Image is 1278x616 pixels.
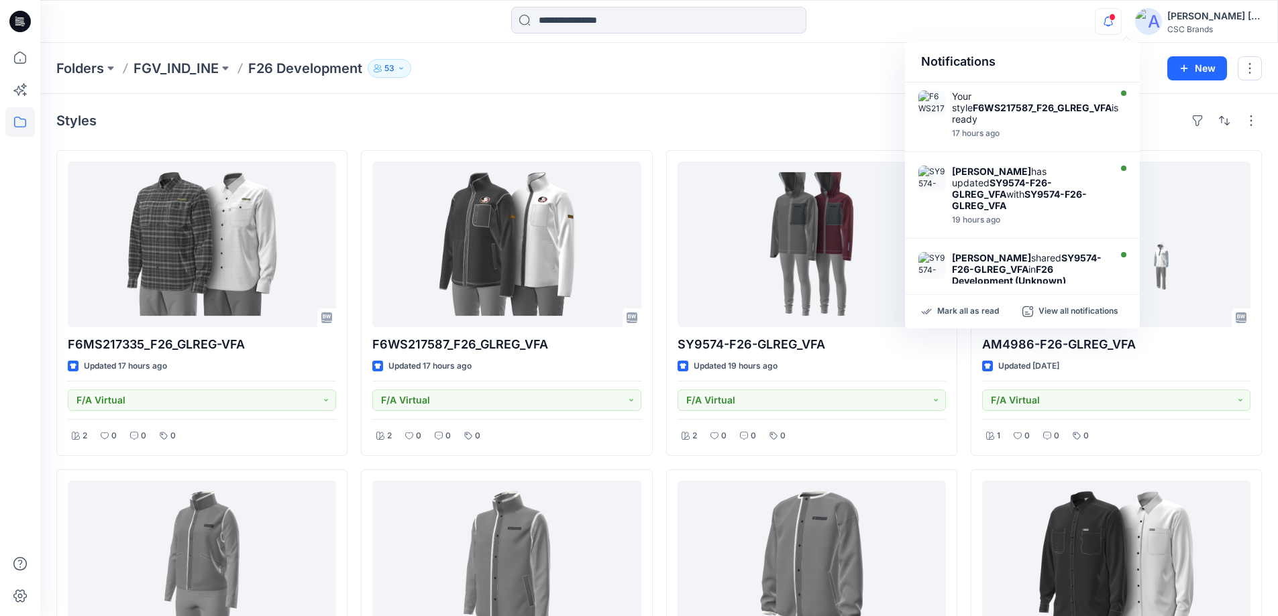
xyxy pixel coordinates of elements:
[692,429,697,443] p: 2
[1039,306,1118,318] p: View all notifications
[952,166,1031,177] strong: [PERSON_NAME]
[998,359,1059,373] p: Updated [DATE]
[1167,56,1227,80] button: New
[387,429,392,443] p: 2
[68,162,336,327] a: F6MS217335_F26_GLREG-VFA
[952,90,1118,125] div: Your style is ready
[368,59,411,78] button: 53
[111,429,117,443] p: 0
[905,42,1140,82] div: Notifications
[416,429,421,443] p: 0
[141,429,146,443] p: 0
[918,166,945,192] img: SY9574-F26-GLREG_VFA
[952,129,1118,138] div: Thursday, August 28, 2025 12:30
[1024,429,1030,443] p: 0
[952,215,1106,225] div: Thursday, August 28, 2025 10:50
[1054,429,1059,443] p: 0
[372,335,641,354] p: F6WS217587_F26_GLREG_VFA
[170,429,176,443] p: 0
[982,335,1250,354] p: AM4986-F26-GLREG_VFA
[952,252,1106,286] div: shared in
[388,359,472,373] p: Updated 17 hours ago
[678,162,946,327] a: SY9574-F26-GLREG_VFA
[952,252,1102,275] strong: SY9574-F26-GLREG_VFA
[1083,429,1089,443] p: 0
[1135,8,1162,35] img: avatar
[952,252,1031,263] strong: [PERSON_NAME]
[372,162,641,327] a: F6WS217587_F26_GLREG_VFA
[1167,8,1261,24] div: [PERSON_NAME] [PERSON_NAME]
[952,166,1106,211] div: has updated with
[56,59,104,78] a: Folders
[56,113,97,129] h4: Styles
[952,177,1052,200] strong: SY9574-F26-GLREG_VFA
[918,90,945,117] img: F6WS217587_F26_GLREG_VFA
[918,252,945,279] img: SY9574-F26-GLREG_VFA
[248,59,362,78] p: F26 Development
[952,188,1087,211] strong: SY9574-F26-GLREG_VFA
[937,306,999,318] p: Mark all as read
[721,429,727,443] p: 0
[780,429,786,443] p: 0
[694,359,778,373] p: Updated 19 hours ago
[384,61,394,76] p: 53
[751,429,756,443] p: 0
[952,263,1066,286] strong: F26 Development (Unknown)
[445,429,451,443] p: 0
[84,359,167,373] p: Updated 17 hours ago
[973,102,1112,113] strong: F6WS217587_F26_GLREG_VFA
[1167,24,1261,34] div: CSC Brands
[83,429,87,443] p: 2
[475,429,480,443] p: 0
[997,429,1000,443] p: 1
[134,59,219,78] a: FGV_IND_INE
[68,335,336,354] p: F6MS217335_F26_GLREG-VFA
[678,335,946,354] p: SY9574-F26-GLREG_VFA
